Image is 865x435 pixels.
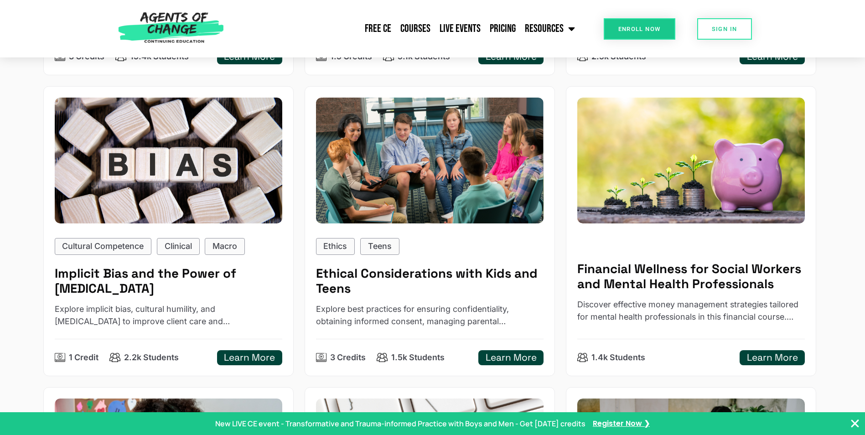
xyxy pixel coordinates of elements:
[712,26,737,32] span: SIGN IN
[747,352,798,363] h5: Learn More
[618,26,661,32] span: Enroll Now
[316,303,544,327] p: Explore best practices for ensuring confidentiality, obtaining informed consent, managing parenta...
[396,17,435,40] a: Courses
[593,418,650,430] a: Register Now ❯
[124,352,179,364] p: 2.2k Students
[391,352,445,364] p: 1.5k Students
[55,98,283,223] img: Implicit Bias and the Power of Peer Support (1 Cultural Competency CE Credit)
[43,86,294,376] a: Implicit Bias and the Power of Peer Support (1 Cultural Competency CE Credit)Cultural CompetenceC...
[316,266,544,296] h5: Ethical Considerations with Kids and Teens
[697,18,752,40] a: SIGN IN
[215,418,585,429] p: New LIVE CE event - Transformative and Trauma-informed Practice with Boys and Men - Get [DATE] cr...
[486,352,537,363] h5: Learn More
[486,51,537,62] h5: Learn More
[747,51,798,62] h5: Learn More
[316,98,544,223] img: Ethical Considerations with Kids and Teens (3 Ethics CE Credit)
[566,86,816,376] a: Financial Wellness for Social Workers and Mental Health Professionals (0 CE Credit)Financial Well...
[305,86,555,376] a: Ethical Considerations with Kids and Teens (3 Ethics CE Credit)EthicsTeens Ethical Considerations...
[368,240,392,253] p: Teens
[591,352,645,364] p: 1.4k Students
[323,240,347,253] p: Ethics
[435,17,485,40] a: Live Events
[55,266,283,296] h5: Implicit Bias and the Power of Peer Support
[224,51,275,62] h5: Learn More
[62,240,144,253] p: Cultural Competence
[228,17,580,40] nav: Menu
[165,240,192,253] p: Clinical
[55,303,283,327] p: Explore implicit bias, cultural humility, and peer support to improve client care and foster safe...
[212,240,237,253] p: Macro
[330,352,366,364] p: 3 Credits
[360,17,396,40] a: Free CE
[485,17,520,40] a: Pricing
[577,299,805,323] p: Discover effective money management strategies tailored for mental health professionals in this f...
[577,261,805,291] h5: Financial Wellness for Social Workers and Mental Health Professionals
[849,418,860,429] button: Close Banner
[577,98,805,223] img: Financial Wellness for Social Workers and Mental Health Professionals (0 CE Credit)
[604,18,675,40] a: Enroll Now
[69,352,98,364] p: 1 Credit
[520,17,580,40] a: Resources
[224,352,275,363] h5: Learn More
